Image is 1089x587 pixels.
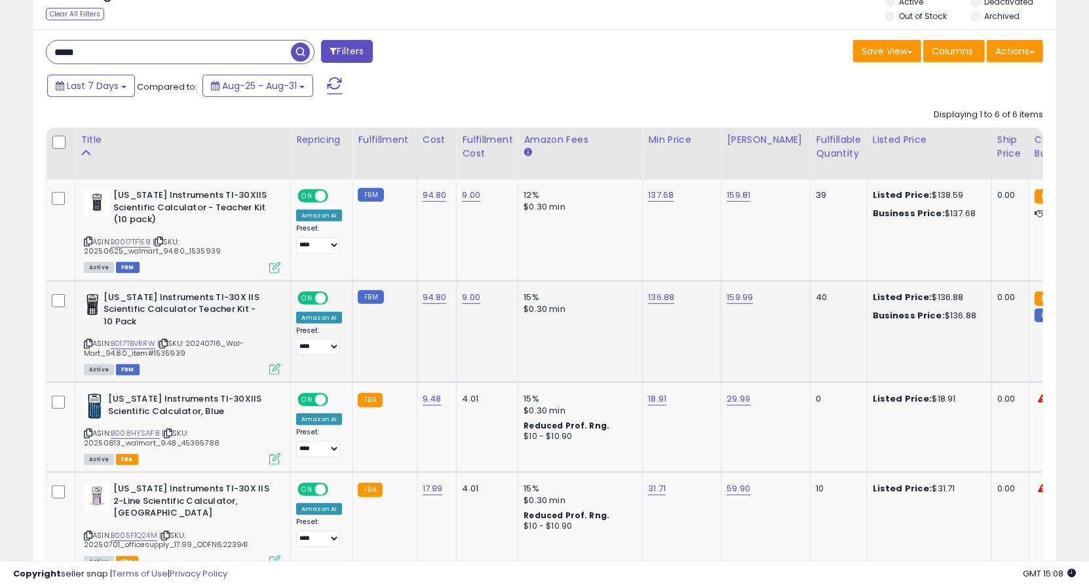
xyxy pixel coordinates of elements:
[932,45,973,58] span: Columns
[997,393,1019,405] div: 0.00
[648,189,674,202] a: 137.68
[648,133,716,147] div: Min Price
[326,484,347,495] span: OFF
[727,392,750,406] a: 29.99
[222,79,297,92] span: Aug-25 - Aug-31
[524,133,637,147] div: Amazon Fees
[111,530,157,541] a: B005F1Q24M
[423,392,442,406] a: 9.48
[997,189,1019,201] div: 0.00
[462,133,512,161] div: Fulfillment Cost
[299,191,315,202] span: ON
[1035,292,1059,306] small: FBA
[853,40,921,62] button: Save View
[84,189,280,272] div: ASIN:
[296,210,342,221] div: Amazon AI
[524,292,632,303] div: 15%
[873,208,982,219] div: $137.68
[108,393,267,421] b: [US_STATE] Instruments TI-30XIIS Scientific Calculator, Blue
[816,483,856,495] div: 10
[423,133,451,147] div: Cost
[873,291,932,303] b: Listed Price:
[296,428,342,457] div: Preset:
[524,201,632,213] div: $0.30 min
[111,428,160,439] a: B008HYSAF8
[462,483,508,495] div: 4.01
[84,189,110,216] img: 31bQz3brGwL._SL40_.jpg
[13,567,61,580] strong: Copyright
[358,483,382,497] small: FBA
[112,567,168,580] a: Terms of Use
[873,133,986,147] div: Listed Price
[358,290,383,304] small: FBM
[997,133,1023,161] div: Ship Price
[84,262,114,273] span: All listings currently available for purchase on Amazon
[81,133,285,147] div: Title
[423,189,447,202] a: 94.80
[299,394,315,406] span: ON
[923,40,985,62] button: Columns
[462,393,508,405] div: 4.01
[873,482,932,495] b: Listed Price:
[111,237,151,248] a: B0017TF1E8
[524,420,609,431] b: Reduced Prof. Rng.
[296,224,342,254] div: Preset:
[997,483,1019,495] div: 0.00
[111,338,155,349] a: B017TBVRRW
[816,189,856,201] div: 39
[1023,567,1076,580] span: 2025-09-8 15:08 GMT
[84,454,114,465] span: All listings currently available for purchase on Amazon
[170,567,227,580] a: Privacy Policy
[873,310,982,322] div: $136.88
[816,393,856,405] div: 0
[299,484,315,495] span: ON
[462,189,480,202] a: 9.00
[113,483,273,523] b: [US_STATE] Instruments TI-30X IIS 2-Line Scientific Calculator, [GEOGRAPHIC_DATA]
[296,133,347,147] div: Repricing
[873,207,945,219] b: Business Price:
[116,454,138,465] span: FBA
[997,292,1019,303] div: 0.00
[47,75,135,97] button: Last 7 Days
[358,188,383,202] small: FBM
[899,10,947,22] label: Out of Stock
[326,292,347,303] span: OFF
[116,262,140,273] span: FBM
[727,482,750,495] a: 59.90
[296,503,342,515] div: Amazon AI
[299,292,315,303] span: ON
[84,483,280,565] div: ASIN:
[84,364,114,375] span: All listings currently available for purchase on Amazon
[296,326,342,356] div: Preset:
[648,291,674,304] a: 136.88
[524,147,531,159] small: Amazon Fees.
[727,189,750,202] a: 159.81
[524,510,609,521] b: Reduced Prof. Rng.
[67,79,119,92] span: Last 7 Days
[1035,189,1059,204] small: FBA
[137,81,197,93] span: Compared to:
[202,75,313,97] button: Aug-25 - Aug-31
[113,189,273,229] b: [US_STATE] Instruments TI-30XIIS Scientific Calculator - Teacher Kit (10 pack)
[816,292,856,303] div: 40
[524,393,632,405] div: 15%
[873,189,982,201] div: $138.59
[524,405,632,417] div: $0.30 min
[524,521,632,532] div: $10 - $10.90
[358,393,382,407] small: FBA
[84,292,280,374] div: ASIN:
[326,191,347,202] span: OFF
[873,392,932,405] b: Listed Price:
[84,428,220,447] span: | SKU: 20250813_walmart_9.48_45395788
[524,303,632,315] div: $0.30 min
[423,291,447,304] a: 94.80
[104,292,263,331] b: [US_STATE] Instruments TI-30X IIS Scientific Calculator Teacher Kit - 10 Pack
[727,133,805,147] div: [PERSON_NAME]
[84,393,280,463] div: ASIN:
[648,392,666,406] a: 18.91
[987,40,1043,62] button: Actions
[524,189,632,201] div: 12%
[84,530,248,550] span: | SKU: 20250701_officesupply_17.99_ODFN6223941
[423,482,443,495] a: 17.99
[46,8,104,20] div: Clear All Filters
